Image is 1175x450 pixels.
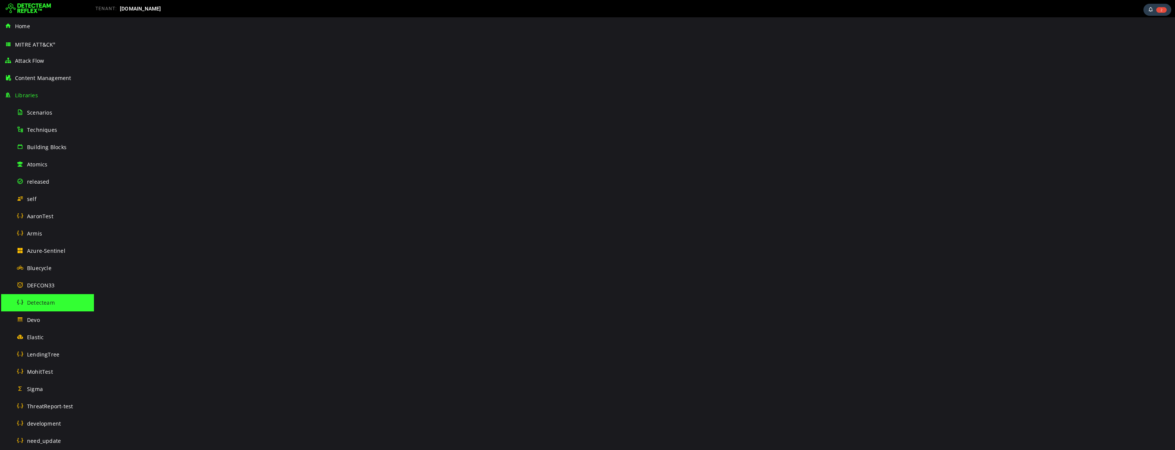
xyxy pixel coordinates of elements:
[27,178,50,185] span: released
[27,403,73,410] span: ThreatReport-test
[27,351,59,358] span: LendingTree
[27,230,42,237] span: Armis
[27,420,61,427] span: development
[27,316,40,323] span: Devo
[27,161,47,168] span: Atomics
[15,23,30,30] span: Home
[27,282,55,289] span: DEFCON33
[15,92,38,99] span: Libraries
[27,368,53,375] span: MohitTest
[1143,4,1171,16] div: Task Notifications
[27,385,43,393] span: Sigma
[120,6,161,12] span: [DOMAIN_NAME]
[15,41,56,48] span: MITRE ATT&CK
[27,437,61,444] span: need_update
[27,126,57,133] span: Techniques
[15,74,71,82] span: Content Management
[6,3,51,15] img: Detecteam logo
[27,334,44,341] span: Elastic
[15,57,44,64] span: Attack Flow
[1156,7,1167,13] span: 2
[27,299,55,306] span: Detecteam
[27,213,53,220] span: AaronTest
[27,247,65,254] span: Azure-Sentinel
[95,6,117,11] span: TENANT:
[27,264,51,272] span: Bluecycle
[27,195,36,202] span: self
[27,143,67,151] span: Building Blocks
[53,42,55,45] sup: ®
[27,109,52,116] span: Scenarios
